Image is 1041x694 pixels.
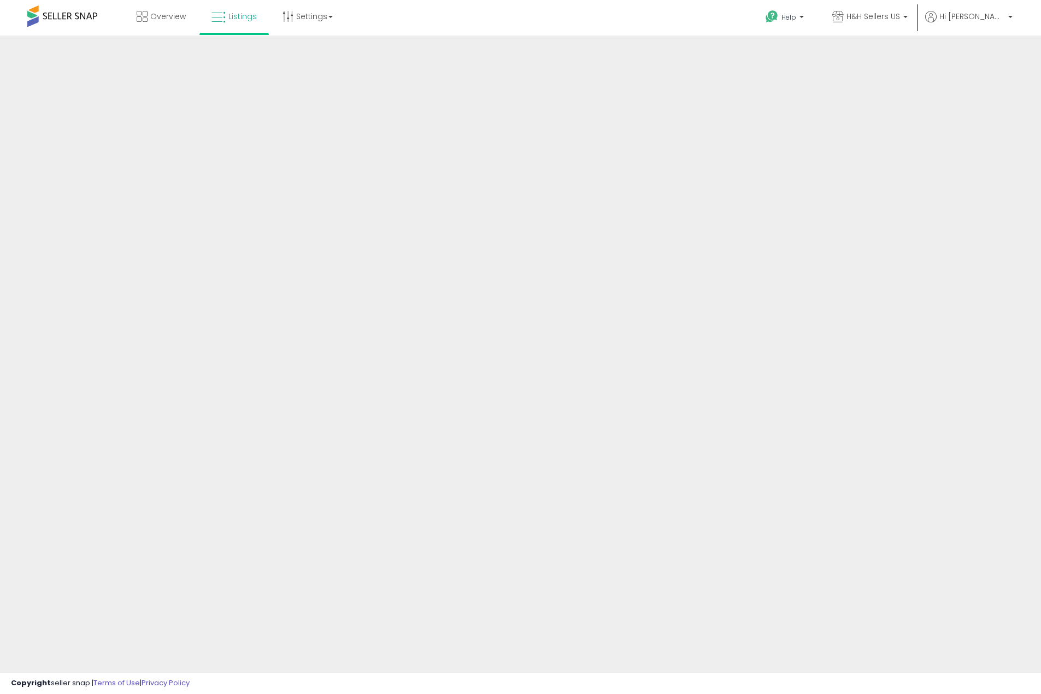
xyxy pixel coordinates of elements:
[939,11,1005,22] span: Hi [PERSON_NAME]
[757,2,815,36] a: Help
[781,13,796,22] span: Help
[150,11,186,22] span: Overview
[765,10,779,23] i: Get Help
[925,11,1013,36] a: Hi [PERSON_NAME]
[228,11,257,22] span: Listings
[846,11,900,22] span: H&H Sellers US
